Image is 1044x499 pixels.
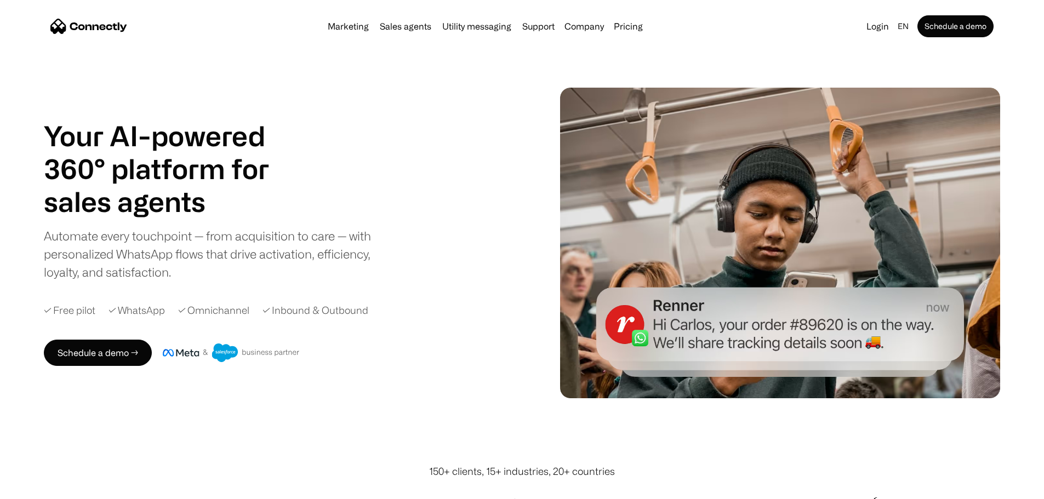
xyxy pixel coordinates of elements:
[518,22,559,31] a: Support
[44,185,296,218] div: carousel
[44,227,389,281] div: Automate every touchpoint — from acquisition to care — with personalized WhatsApp flows that driv...
[44,340,152,366] a: Schedule a demo →
[898,19,909,34] div: en
[564,19,604,34] div: Company
[22,480,66,495] ul: Language list
[429,464,615,479] div: 150+ clients, 15+ industries, 20+ countries
[438,22,516,31] a: Utility messaging
[561,19,607,34] div: Company
[323,22,373,31] a: Marketing
[50,18,127,35] a: home
[109,303,165,318] div: ✓ WhatsApp
[263,303,368,318] div: ✓ Inbound & Outbound
[178,303,249,318] div: ✓ Omnichannel
[862,19,893,34] a: Login
[609,22,647,31] a: Pricing
[44,185,296,218] h1: sales agents
[44,303,95,318] div: ✓ Free pilot
[375,22,436,31] a: Sales agents
[893,19,915,34] div: en
[44,119,296,185] h1: Your AI-powered 360° platform for
[163,343,300,362] img: Meta and Salesforce business partner badge.
[917,15,994,37] a: Schedule a demo
[11,479,66,495] aside: Language selected: English
[44,185,296,218] div: 1 of 4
